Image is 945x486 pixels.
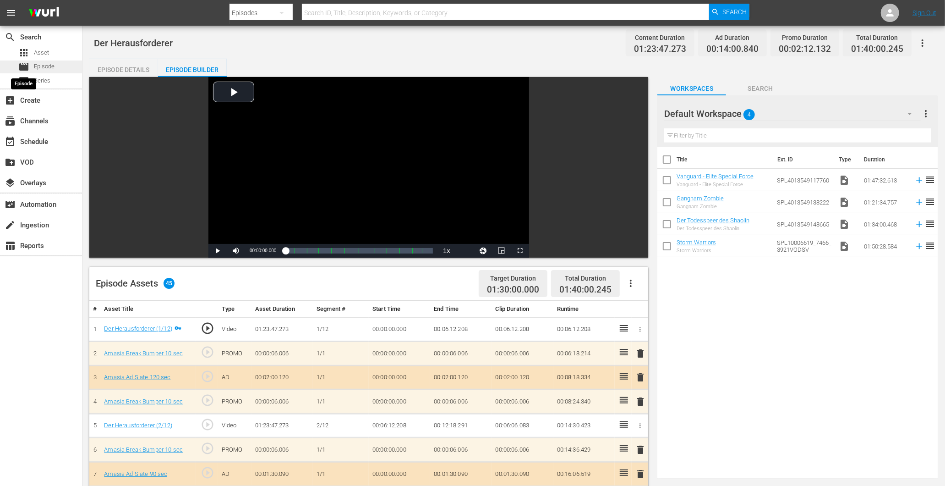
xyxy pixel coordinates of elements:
a: Amasia Break Bumper 10 sec [104,350,183,357]
td: 00:00:06.006 [251,342,313,366]
button: Play [208,244,227,258]
div: Episode Builder [158,59,227,81]
td: 00:02:00.120 [430,365,492,390]
span: delete [635,348,646,359]
span: play_circle_outline [201,466,214,480]
td: 5 [89,414,100,438]
th: Asset Duration [251,301,313,318]
span: movie [18,61,29,72]
span: Series [18,75,29,86]
span: Video [839,175,850,186]
th: Runtime [553,301,615,318]
td: 4 [89,390,100,414]
div: Episode Assets [96,278,175,289]
span: Workspaces [657,83,726,94]
td: 00:00:06.006 [430,390,492,414]
span: 01:40:00.245 [851,44,903,55]
th: Asset Title [100,301,196,318]
td: 00:06:12.208 [369,414,430,438]
td: 01:23:47.273 [251,414,313,438]
button: delete [635,467,646,480]
button: Fullscreen [511,244,529,258]
td: 00:14:36.429 [553,438,615,462]
td: SPL10006619_7466_3921VODSV [773,235,835,257]
span: Channels [5,116,16,127]
td: 01:50:28.584 [860,235,911,257]
td: 00:00:00.000 [369,317,430,342]
span: VOD [5,157,16,168]
span: play_circle_outline [201,393,214,407]
span: Search [722,4,747,20]
svg: Add to Episode [914,175,924,185]
td: Video [218,414,251,438]
td: 2/12 [313,414,369,438]
th: Start Time [369,301,430,318]
div: Default Workspace [664,101,920,127]
td: 00:00:00.000 [369,365,430,390]
span: Search [726,83,795,94]
span: 45 [164,278,175,289]
a: Gangnam Zombie [677,195,724,202]
span: play_circle_outline [201,345,214,359]
td: 1 [89,317,100,342]
span: Reports [5,240,16,251]
button: more_vert [920,103,931,125]
span: Create [5,95,16,106]
span: Video [839,197,850,208]
td: 01:21:34.757 [860,191,911,213]
td: 00:08:18.334 [553,365,615,390]
span: Episode [34,62,55,71]
td: 1/1 [313,342,369,366]
td: 00:00:00.000 [369,342,430,366]
td: 00:06:12.208 [553,317,615,342]
span: reorder [924,196,935,207]
td: 01:23:47.273 [251,317,313,342]
span: Schedule [5,136,16,147]
span: delete [635,469,646,480]
td: 00:06:12.208 [492,317,553,342]
td: 2 [89,342,100,366]
th: End Time [430,301,492,318]
td: 00:00:00.000 [369,390,430,414]
span: reorder [924,174,935,185]
a: Der Herausforderer (1/12) [104,325,172,332]
button: Jump To Time [474,244,492,258]
span: delete [635,372,646,383]
td: 1/1 [313,390,369,414]
span: reorder [924,218,935,229]
td: 00:00:06.006 [492,438,553,462]
span: 00:14:00.840 [706,44,759,55]
td: 01:34:00.468 [860,213,911,235]
th: Duration [858,147,913,172]
td: 3 [89,365,100,390]
a: Der Todesspeer des Shaolin [677,217,749,224]
td: 00:00:06.006 [430,342,492,366]
span: Video [839,241,850,252]
td: 6 [89,438,100,462]
td: 00:06:12.208 [430,317,492,342]
span: 01:23:47.273 [634,44,686,55]
div: Content Duration [634,31,686,44]
button: Search [709,4,749,20]
a: Storm Warriors [677,239,716,246]
button: Episode Builder [158,59,227,77]
span: menu [5,7,16,18]
td: 00:00:06.006 [492,390,553,414]
td: 00:06:18.214 [553,342,615,366]
a: Amasia Break Bumper 10 sec [104,446,183,453]
td: SPL4013549117760 [773,169,835,191]
td: 00:02:00.120 [492,365,553,390]
button: delete [635,371,646,384]
span: play_circle_outline [201,442,214,455]
div: Ad Duration [706,31,759,44]
span: 00:02:12.132 [779,44,831,55]
a: Der Herausforderer (2/12) [104,422,172,429]
td: 00:14:30.423 [553,414,615,438]
div: Target Duration [487,272,539,285]
td: SPL4013549148665 [773,213,835,235]
button: Episode Details [89,59,158,77]
span: more_vert [920,108,931,119]
th: Clip Duration [492,301,553,318]
div: Episode Details [89,59,158,81]
td: PROMO [218,438,251,462]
